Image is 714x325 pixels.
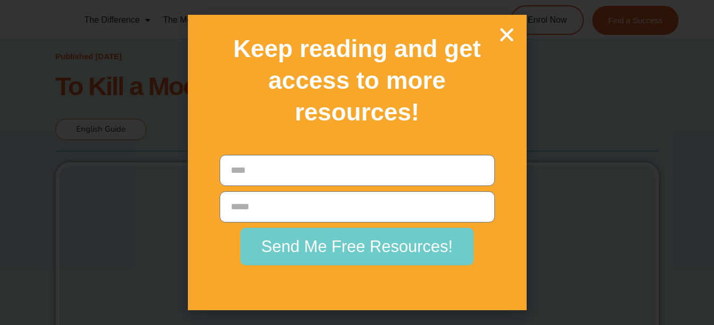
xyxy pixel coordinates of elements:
iframe: Chat Widget [661,274,714,325]
button: Send Me Free Resources! [240,228,474,265]
h2: Keep reading and get access to more resources! [206,33,508,128]
span: Send Me Free Resources! [261,238,453,255]
a: Close [498,25,516,44]
form: New Form [220,155,495,271]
